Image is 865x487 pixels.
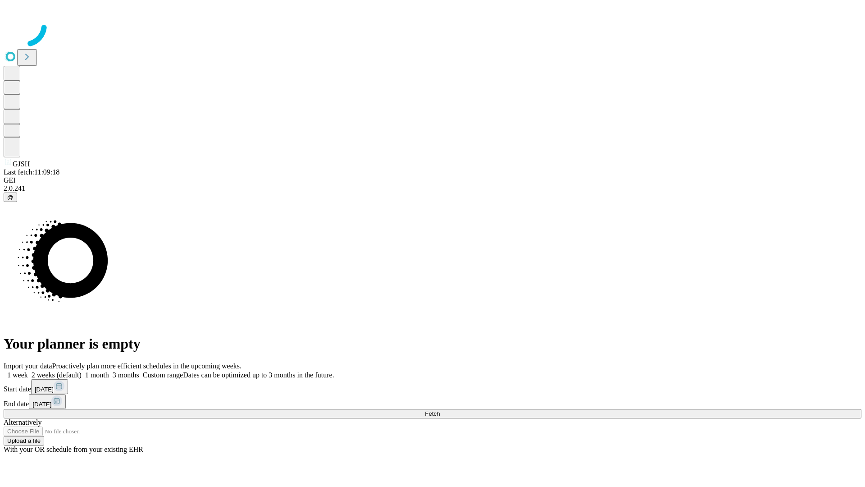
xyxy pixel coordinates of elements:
[7,194,14,201] span: @
[4,379,861,394] div: Start date
[85,371,109,379] span: 1 month
[29,394,66,409] button: [DATE]
[425,410,440,417] span: Fetch
[35,386,54,393] span: [DATE]
[4,409,861,418] button: Fetch
[4,394,861,409] div: End date
[32,371,82,379] span: 2 weeks (default)
[4,176,861,184] div: GEI
[4,362,52,370] span: Import your data
[4,446,143,453] span: With your OR schedule from your existing EHR
[13,160,30,168] span: GJSH
[183,371,334,379] span: Dates can be optimized up to 3 months in the future.
[4,436,44,446] button: Upload a file
[32,401,51,408] span: [DATE]
[4,418,41,426] span: Alternatively
[143,371,183,379] span: Custom range
[4,193,17,202] button: @
[4,335,861,352] h1: Your planner is empty
[52,362,241,370] span: Proactively plan more efficient schedules in the upcoming weeks.
[4,184,861,193] div: 2.0.241
[7,371,28,379] span: 1 week
[31,379,68,394] button: [DATE]
[4,168,59,176] span: Last fetch: 11:09:18
[113,371,139,379] span: 3 months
